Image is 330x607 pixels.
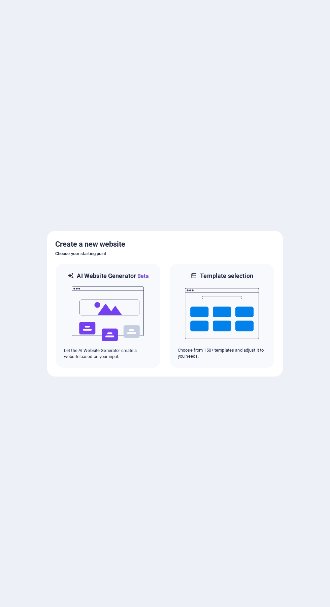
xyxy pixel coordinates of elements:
p: Let the AI Website Generator create a website based on your input. [64,348,152,360]
h6: AI Website Generator [77,272,148,280]
h6: Template selection [200,272,253,280]
div: Template selectionChoose from 150+ templates and adjust it to you needs. [169,263,275,368]
span: Beta [136,273,149,279]
h6: Choose your starting point [55,250,275,258]
img: ai [71,280,145,348]
h5: Create a new website [55,239,275,250]
p: Choose from 150+ templates and adjust it to you needs. [178,347,266,359]
div: AI Website GeneratorBetaaiLet the AI Website Generator create a website based on your input. [55,263,161,368]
